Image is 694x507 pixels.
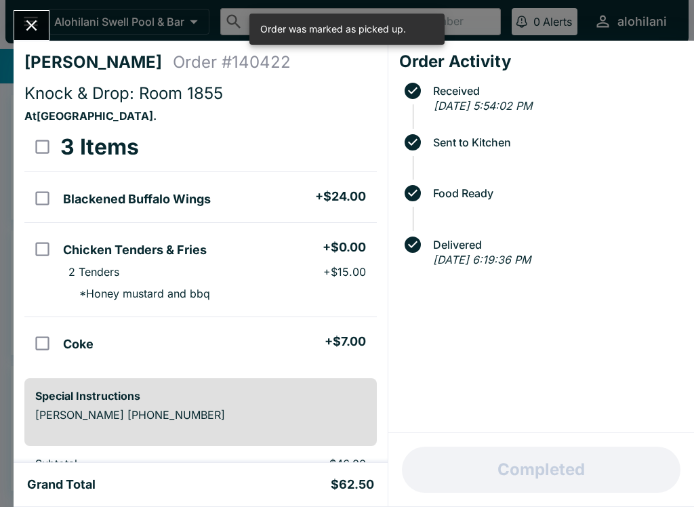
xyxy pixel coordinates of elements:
[426,239,683,251] span: Delivered
[60,134,139,161] h3: 3 Items
[323,265,366,279] p: + $15.00
[426,85,683,97] span: Received
[24,109,157,123] strong: At [GEOGRAPHIC_DATA] .
[14,11,49,40] button: Close
[63,336,94,352] h5: Coke
[426,187,683,199] span: Food Ready
[24,123,377,367] table: orders table
[35,389,366,403] h6: Special Instructions
[325,333,366,350] h5: + $7.00
[331,476,374,493] h5: $62.50
[27,476,96,493] h5: Grand Total
[35,408,366,422] p: [PERSON_NAME] [PHONE_NUMBER]
[323,239,366,256] h5: + $0.00
[399,52,683,72] h4: Order Activity
[68,265,119,279] p: 2 Tenders
[260,18,406,41] div: Order was marked as picked up.
[433,253,531,266] em: [DATE] 6:19:36 PM
[24,52,173,73] h4: [PERSON_NAME]
[234,457,366,470] p: $46.00
[63,191,211,207] h5: Blackened Buffalo Wings
[24,83,223,103] span: Knock & Drop: Room 1855
[68,287,210,300] p: * Honey mustard and bbq
[315,188,366,205] h5: + $24.00
[63,242,207,258] h5: Chicken Tenders & Fries
[426,136,683,148] span: Sent to Kitchen
[173,52,291,73] h4: Order # 140422
[434,99,532,113] em: [DATE] 5:54:02 PM
[35,457,212,470] p: Subtotal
